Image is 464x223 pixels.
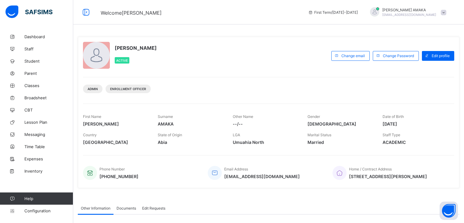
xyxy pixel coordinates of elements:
[233,121,298,126] span: --/--
[24,144,73,149] span: Time Table
[233,140,298,145] span: Umuahia North
[158,121,223,126] span: AMAKA
[440,202,458,220] button: Open asap
[110,87,146,91] span: Enrollment Officer
[115,45,157,51] span: [PERSON_NAME]
[117,206,136,210] span: Documents
[24,196,73,201] span: Help
[383,133,400,137] span: Staff Type
[24,71,73,76] span: Parent
[233,114,253,119] span: Other Name
[308,140,373,145] span: Married
[308,133,331,137] span: Marital Status
[24,95,73,100] span: Broadsheet
[83,121,149,126] span: [PERSON_NAME]
[142,206,165,210] span: Edit Requests
[383,53,414,58] span: Change Password
[158,140,223,145] span: Abia
[88,87,98,91] span: Admin
[158,114,173,119] span: Surname
[81,206,110,210] span: Other Information
[341,53,365,58] span: Change email
[24,34,73,39] span: Dashboard
[24,120,73,125] span: Lesson Plan
[158,133,182,137] span: State of Origin
[24,83,73,88] span: Classes
[308,10,358,15] span: session/term information
[349,167,392,171] span: Home / Contract Address
[383,114,404,119] span: Date of Birth
[83,140,149,145] span: [GEOGRAPHIC_DATA]
[24,132,73,137] span: Messaging
[101,10,162,16] span: Welcome [PERSON_NAME]
[99,167,125,171] span: Phone Number
[383,121,448,126] span: [DATE]
[24,208,73,213] span: Configuration
[83,114,101,119] span: First Name
[83,133,97,137] span: Country
[24,59,73,64] span: Student
[233,133,240,137] span: LGA
[224,174,300,179] span: [EMAIL_ADDRESS][DOMAIN_NAME]
[24,46,73,51] span: Staff
[5,5,52,18] img: safsims
[382,13,436,16] span: [EMAIL_ADDRESS][DOMAIN_NAME]
[224,167,248,171] span: Email Address
[364,7,449,17] div: ONUOHAAMAKA
[382,8,436,12] span: [PERSON_NAME] AMAKA
[349,174,427,179] span: [STREET_ADDRESS][PERSON_NAME]
[432,53,450,58] span: Edit profile
[308,114,320,119] span: Gender
[308,121,373,126] span: [DEMOGRAPHIC_DATA]
[24,169,73,174] span: Inventory
[24,108,73,112] span: CBT
[383,140,448,145] span: ACADEMIC
[99,174,138,179] span: [PHONE_NUMBER]
[116,59,128,62] span: Active
[24,156,73,161] span: Expenses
